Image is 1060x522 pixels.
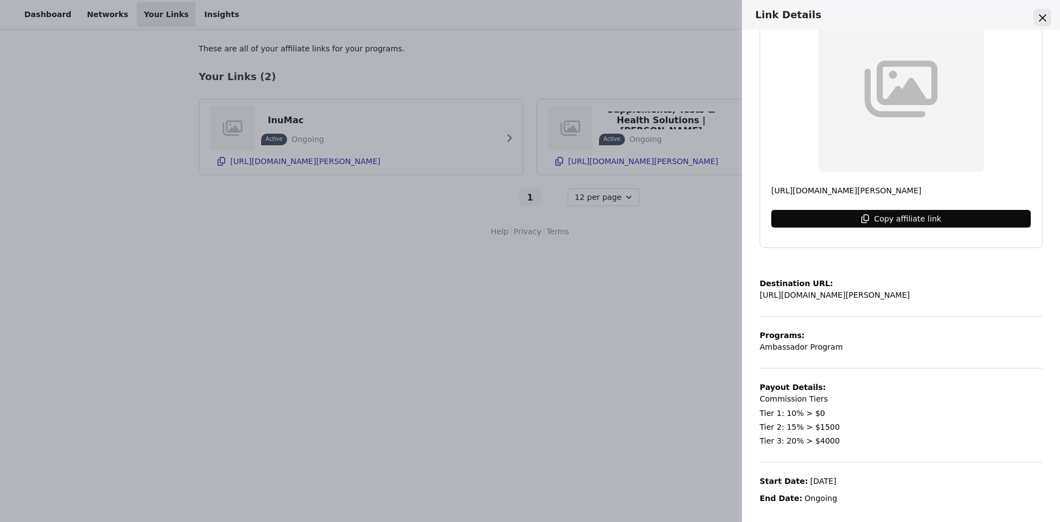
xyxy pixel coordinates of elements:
[755,9,1032,21] h3: Link Details
[760,382,840,393] p: Payout Details:
[760,278,910,289] p: Destination URL:
[874,214,941,223] p: Copy affiliate link
[760,289,910,301] p: [URL][DOMAIN_NAME][PERSON_NAME]
[804,493,837,504] p: Ongoing
[760,493,802,504] p: End Date:
[760,408,825,419] p: Tier 1: 10% > $0
[1033,9,1051,27] button: Close
[760,341,843,353] p: Ambassador Program
[771,210,1031,228] button: Copy affiliate link
[810,476,836,487] p: [DATE]
[760,393,828,405] p: Commission Tiers
[771,185,1031,197] p: [URL][DOMAIN_NAME][PERSON_NAME]
[760,476,808,487] p: Start Date:
[760,421,840,433] p: Tier 2: 15% > $1500
[760,330,843,341] p: Programs:
[760,435,840,447] p: Tier 3: 20% > $4000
